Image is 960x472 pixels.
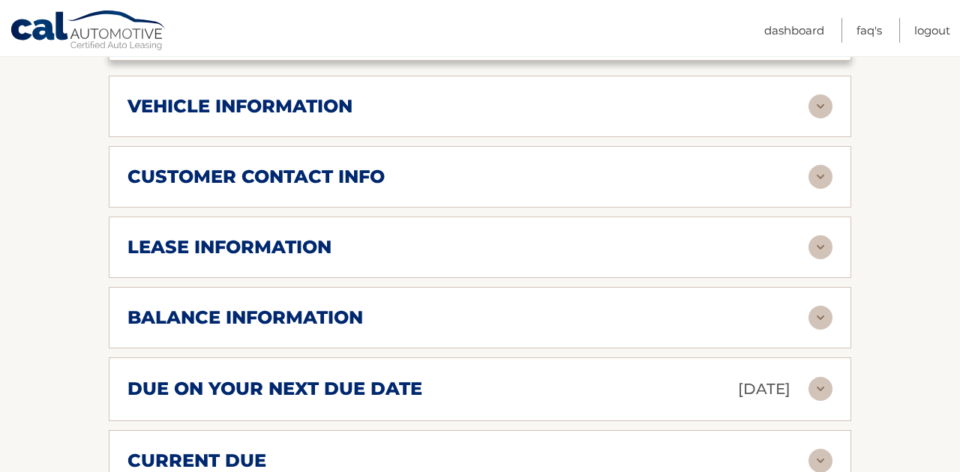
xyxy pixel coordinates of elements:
img: accordion-rest.svg [808,306,832,330]
h2: balance information [127,306,363,329]
img: accordion-rest.svg [808,165,832,189]
a: FAQ's [856,18,882,43]
h2: current due [127,450,266,472]
img: accordion-rest.svg [808,235,832,259]
h2: due on your next due date [127,378,422,400]
h2: vehicle information [127,95,352,118]
img: accordion-rest.svg [808,94,832,118]
p: [DATE] [738,376,790,402]
h2: customer contact info [127,166,385,188]
a: Logout [914,18,950,43]
h2: lease information [127,236,331,258]
img: accordion-rest.svg [808,377,832,401]
a: Dashboard [764,18,824,43]
a: Cal Automotive [10,10,167,53]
